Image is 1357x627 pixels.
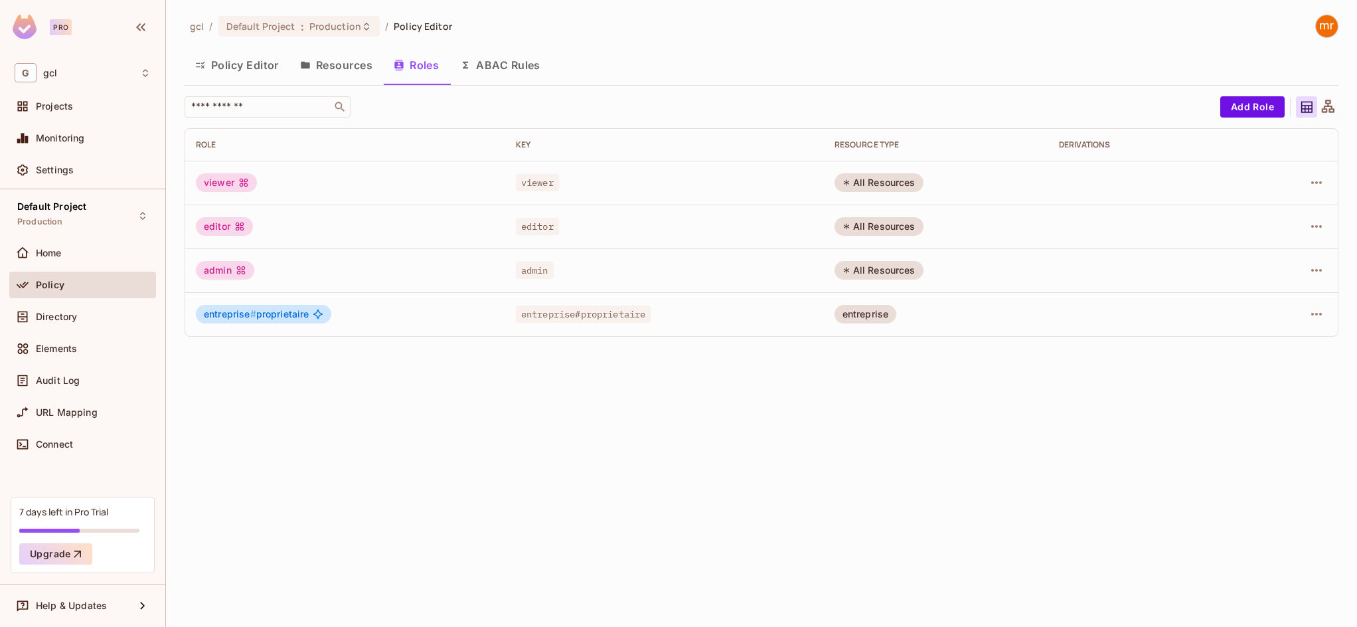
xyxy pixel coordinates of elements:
[17,201,86,212] span: Default Project
[36,600,107,611] span: Help & Updates
[516,262,554,279] span: admin
[36,248,62,258] span: Home
[835,139,1038,150] div: RESOURCE TYPE
[516,306,651,323] span: entreprise#proprietaire
[835,261,923,280] div: All Resources
[36,343,77,354] span: Elements
[516,174,559,191] span: viewer
[204,308,256,319] span: entreprise
[516,218,559,235] span: editor
[394,20,452,33] span: Policy Editor
[835,305,897,323] div: entreprise
[19,543,92,565] button: Upgrade
[13,15,37,39] img: SReyMgAAAABJRU5ErkJggg==
[226,20,295,33] span: Default Project
[1059,139,1241,150] div: Derivations
[50,19,72,35] div: Pro
[185,48,289,82] button: Policy Editor
[36,133,85,143] span: Monitoring
[1316,15,1338,37] img: mr nf
[309,20,361,33] span: Production
[209,20,212,33] li: /
[36,312,77,322] span: Directory
[835,173,923,192] div: All Resources
[17,217,63,227] span: Production
[43,68,57,78] span: Workspace: gcl
[36,165,74,175] span: Settings
[250,308,256,319] span: #
[36,375,80,386] span: Audit Log
[196,173,257,192] div: viewer
[204,309,309,319] span: proprietaire
[289,48,383,82] button: Resources
[300,21,305,32] span: :
[383,48,449,82] button: Roles
[516,139,813,150] div: Key
[15,63,37,82] span: G
[190,20,204,33] span: the active workspace
[36,280,64,290] span: Policy
[19,505,108,518] div: 7 days left in Pro Trial
[196,261,254,280] div: admin
[196,139,495,150] div: Role
[36,407,98,418] span: URL Mapping
[1220,96,1285,118] button: Add Role
[449,48,551,82] button: ABAC Rules
[196,217,253,236] div: editor
[835,217,923,236] div: All Resources
[385,20,388,33] li: /
[36,439,73,450] span: Connect
[36,101,73,112] span: Projects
